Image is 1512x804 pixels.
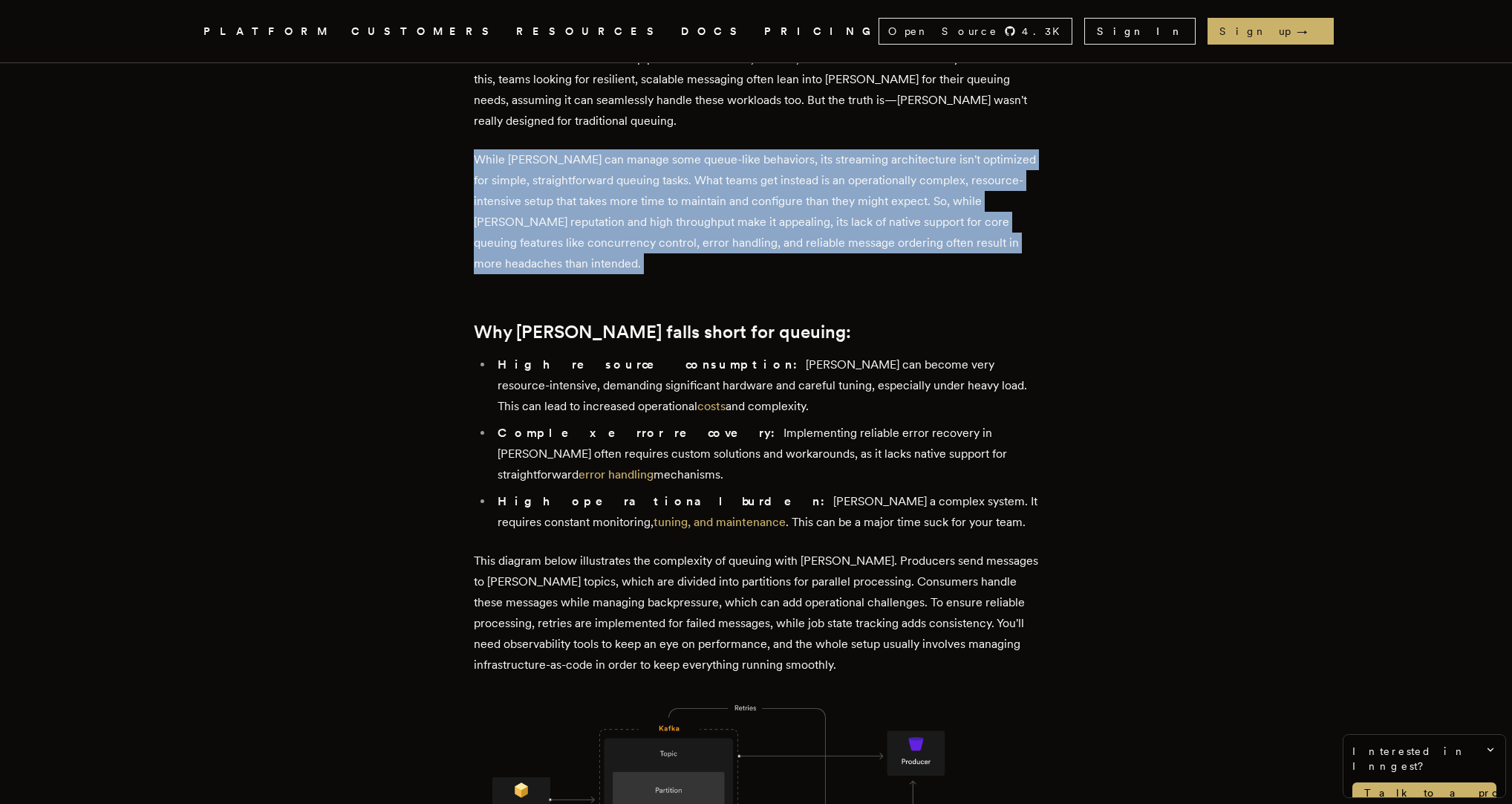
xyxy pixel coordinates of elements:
span: 4.3 K [1022,24,1069,39]
span: Open Source [888,24,998,39]
a: Sign In [1084,18,1196,45]
h2: Why [PERSON_NAME] falls short for queuing: [474,322,1038,343]
strong: High resource consumption: [498,357,806,372]
a: DOCS [681,22,746,41]
a: tuning, and maintenance [654,515,786,529]
a: Talk to a product expert [1352,782,1496,803]
strong: High operational burden: [498,494,833,508]
a: PRICING [764,22,879,41]
p: [PERSON_NAME] is a common choice for distributed streaming, powering everything from event-driven... [474,27,1038,132]
a: costs [697,399,726,413]
a: Sign up [1208,18,1334,45]
li: [PERSON_NAME] a complex system. It requires constant monitoring, . This can be a major time suck ... [493,491,1038,533]
span: Interested in Inngest? [1352,744,1496,774]
button: RESOURCES [516,22,663,41]
li: Implementing reliable error recovery in [PERSON_NAME] often requires custom solutions and workaro... [493,423,1038,485]
p: While [PERSON_NAME] can manage some queue-like behaviors, its streaming architecture isn't optimi... [474,149,1038,274]
span: → [1297,24,1322,39]
li: [PERSON_NAME] can become very resource-intensive, demanding significant hardware and careful tuni... [493,354,1038,417]
a: CUSTOMERS [351,22,498,41]
button: PLATFORM [203,22,333,41]
a: error handling [579,467,654,482]
strong: Complex error recovery: [498,426,783,440]
p: This diagram below illustrates the complexity of queuing with [PERSON_NAME]. Producers send messa... [474,551,1038,675]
